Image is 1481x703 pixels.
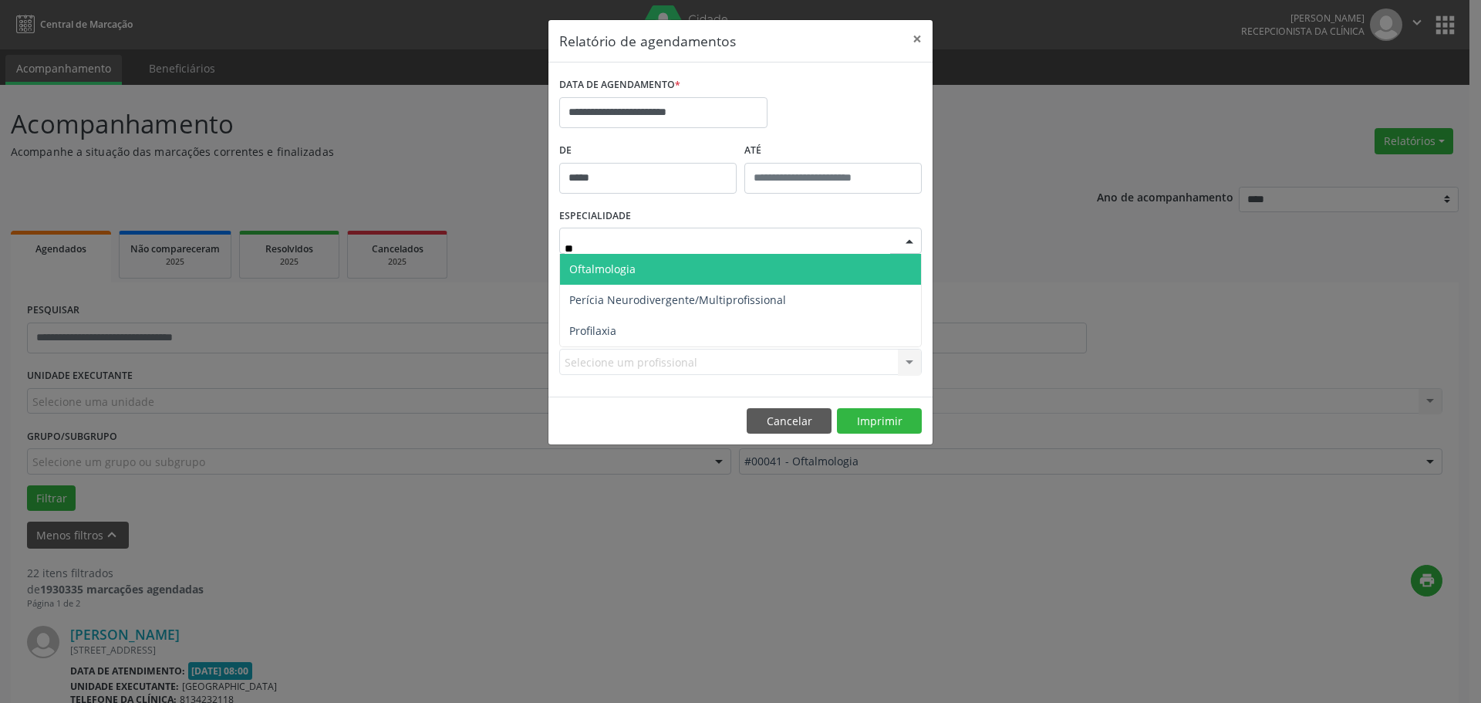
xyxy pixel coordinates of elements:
span: Perícia Neurodivergente/Multiprofissional [569,292,786,307]
label: De [559,139,737,163]
button: Close [902,20,933,58]
h5: Relatório de agendamentos [559,31,736,51]
span: Oftalmologia [569,262,636,276]
button: Cancelar [747,408,832,434]
label: DATA DE AGENDAMENTO [559,73,680,97]
span: Profilaxia [569,323,616,338]
label: ESPECIALIDADE [559,204,631,228]
button: Imprimir [837,408,922,434]
label: ATÉ [744,139,922,163]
